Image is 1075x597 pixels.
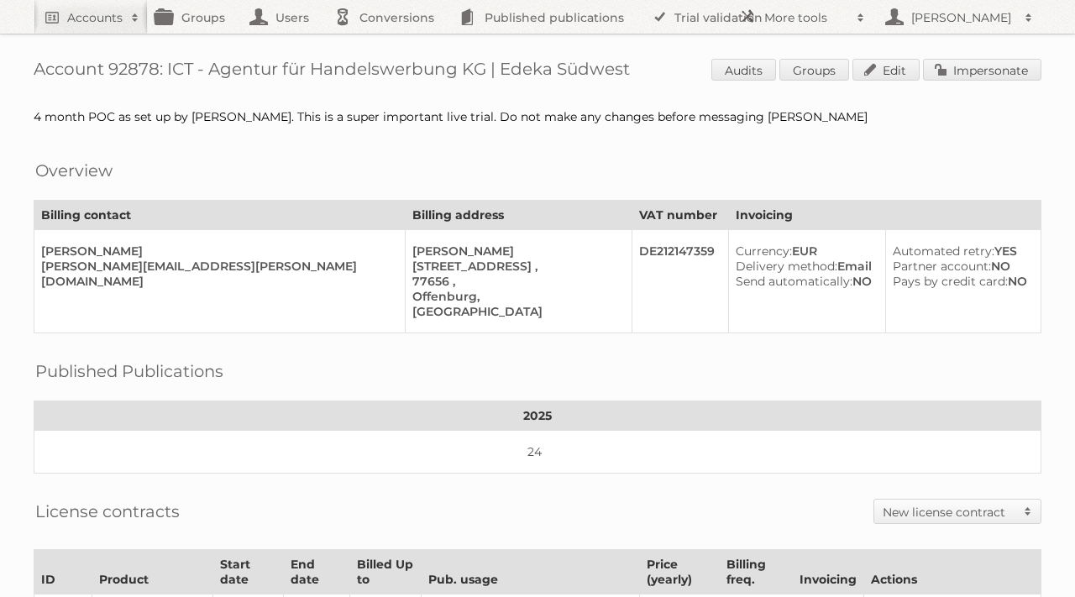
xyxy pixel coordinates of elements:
[907,9,1016,26] h2: [PERSON_NAME]
[893,259,991,274] span: Partner account:
[34,109,1041,124] div: 4 month POC as set up by [PERSON_NAME]. This is a super important live trial. Do not make any cha...
[711,59,776,81] a: Audits
[779,59,849,81] a: Groups
[34,201,406,230] th: Billing contact
[632,201,728,230] th: VAT number
[34,401,1041,431] th: 2025
[792,550,863,594] th: Invoicing
[893,274,1027,289] div: NO
[736,274,872,289] div: NO
[349,550,421,594] th: Billed Up to
[632,230,728,333] td: DE212147359
[41,244,391,259] div: [PERSON_NAME]
[852,59,920,81] a: Edit
[736,274,852,289] span: Send automatically:
[893,259,1027,274] div: NO
[412,274,618,289] div: 77656 ,
[764,9,848,26] h2: More tools
[421,550,639,594] th: Pub. usage
[412,244,618,274] div: [PERSON_NAME][STREET_ADDRESS] ,
[283,550,349,594] th: End date
[34,431,1041,474] td: 24
[34,550,92,594] th: ID
[883,504,1015,521] h2: New license contract
[923,59,1041,81] a: Impersonate
[874,500,1041,523] a: New license contract
[1015,500,1041,523] span: Toggle
[728,201,1041,230] th: Invoicing
[35,499,180,524] h2: License contracts
[863,550,1041,594] th: Actions
[639,550,719,594] th: Price (yearly)
[736,244,872,259] div: EUR
[736,244,792,259] span: Currency:
[736,259,872,274] div: Email
[406,201,632,230] th: Billing address
[34,59,1041,84] h1: Account 92878: ICT - Agentur für Handelswerbung KG | Edeka Südwest
[893,244,1027,259] div: YES
[412,289,618,304] div: Offenburg,
[35,158,113,183] h2: Overview
[412,304,618,319] div: [GEOGRAPHIC_DATA]
[893,244,994,259] span: Automated retry:
[736,259,837,274] span: Delivery method:
[893,274,1008,289] span: Pays by credit card:
[213,550,283,594] th: Start date
[35,359,223,384] h2: Published Publications
[67,9,123,26] h2: Accounts
[720,550,793,594] th: Billing freq.
[92,550,213,594] th: Product
[41,259,391,289] div: [PERSON_NAME][EMAIL_ADDRESS][PERSON_NAME][DOMAIN_NAME]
